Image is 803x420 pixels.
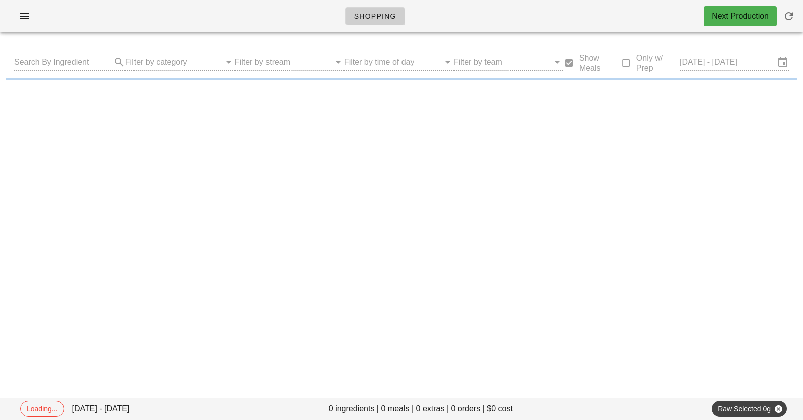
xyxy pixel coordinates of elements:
[354,12,396,20] span: Shopping
[712,10,769,22] div: Next Production
[345,7,405,25] a: Shopping
[774,404,783,413] button: Close
[27,401,58,416] span: Loading...
[718,401,781,417] span: Raw Selected 0g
